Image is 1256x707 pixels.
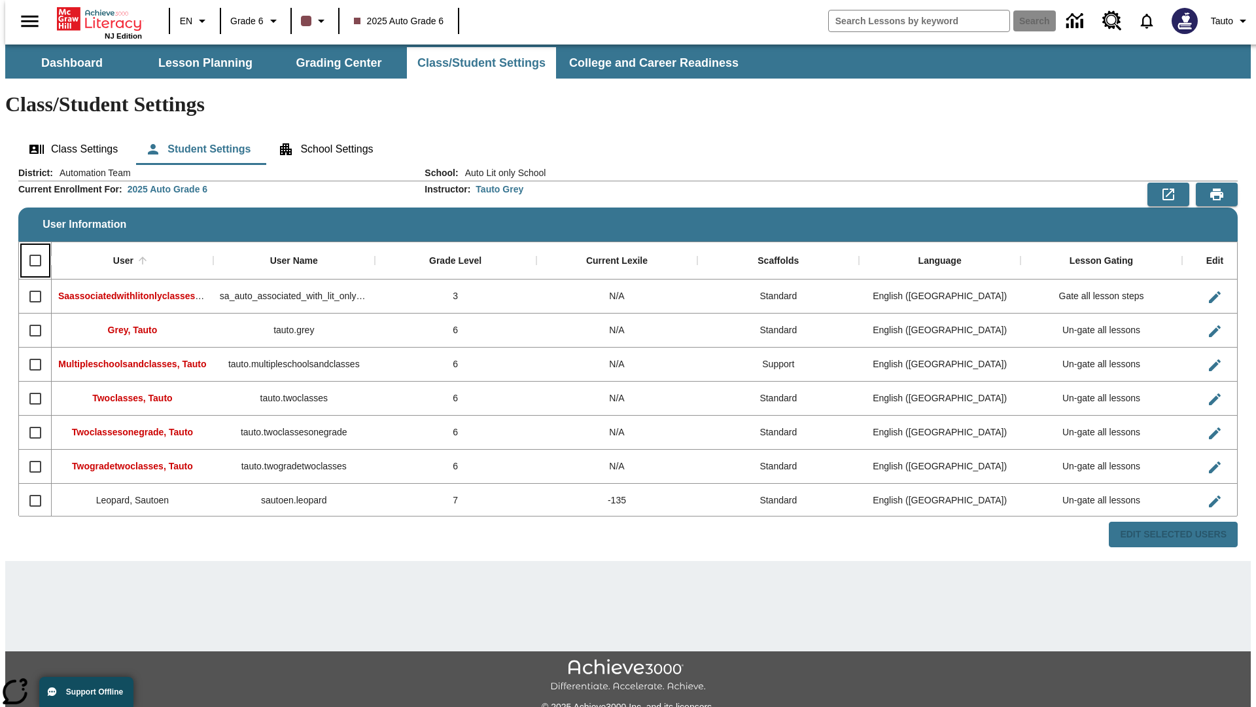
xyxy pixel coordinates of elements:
[213,382,375,416] div: tauto.twoclasses
[1020,416,1182,450] div: Un-gate all lessons
[586,255,648,267] div: Current Lexile
[18,134,1238,165] div: Class/Student Settings
[918,255,962,267] div: Language
[72,461,193,471] span: Twogradetwoclasses, Tauto
[174,9,216,33] button: Language: EN, Select a language
[429,255,481,267] div: Grade Level
[1147,183,1189,206] button: Export to CSV
[135,134,261,165] button: Student Settings
[92,393,172,403] span: Twoclasses, Tauto
[697,416,859,450] div: Standard
[113,255,133,267] div: User
[213,416,375,450] div: tauto.twoclassesonegrade
[859,484,1020,518] div: English (US)
[128,183,207,196] div: 2025 Auto Grade 6
[96,495,169,505] span: Leopard, Sautoen
[1202,386,1228,412] button: Edit User
[407,47,556,79] button: Class/Student Settings
[213,450,375,484] div: tauto.twogradetwoclasses
[1020,348,1182,382] div: Un-gate all lessons
[225,9,287,33] button: Grade: Grade 6, Select a grade
[375,280,536,314] div: 3
[53,166,131,179] span: Automation Team
[57,6,142,32] a: Home
[180,14,192,28] span: EN
[1202,318,1228,344] button: Edit User
[697,348,859,382] div: Support
[43,219,126,230] span: User Information
[66,687,123,697] span: Support Offline
[536,450,698,484] div: N/A
[459,166,546,179] span: Auto Lit only School
[1202,352,1228,378] button: Edit User
[375,450,536,484] div: 6
[859,382,1020,416] div: English (US)
[375,348,536,382] div: 6
[213,314,375,348] div: tauto.grey
[1172,8,1198,34] img: Avatar
[18,134,128,165] button: Class Settings
[18,168,53,179] h2: District :
[536,416,698,450] div: N/A
[57,5,142,40] div: Home
[268,134,383,165] button: School Settings
[213,348,375,382] div: tauto.multipleschoolsandclasses
[1070,255,1133,267] div: Lesson Gating
[697,314,859,348] div: Standard
[1058,3,1094,39] a: Data Center
[213,280,375,314] div: sa_auto_associated_with_lit_only_classes
[108,325,158,335] span: Grey, Tauto
[1202,284,1228,310] button: Edit User
[425,168,458,179] h2: School :
[1196,183,1238,206] button: Print Preview
[536,382,698,416] div: N/A
[697,280,859,314] div: Standard
[105,32,142,40] span: NJ Edition
[859,280,1020,314] div: English (US)
[10,2,49,41] button: Open side menu
[536,314,698,348] div: N/A
[375,484,536,518] div: 7
[1202,454,1228,480] button: Edit User
[697,484,859,518] div: Standard
[1164,4,1206,38] button: Select a new avatar
[1206,255,1223,267] div: Edit
[1020,280,1182,314] div: Gate all lesson steps
[697,450,859,484] div: Standard
[536,348,698,382] div: N/A
[296,9,334,33] button: Class color is dark brown. Change class color
[72,427,193,437] span: Twoclassesonegrade, Tauto
[213,484,375,518] div: sautoen.leopard
[859,416,1020,450] div: English (US)
[1020,314,1182,348] div: Un-gate all lessons
[1020,484,1182,518] div: Un-gate all lessons
[270,255,318,267] div: User Name
[375,314,536,348] div: 6
[1020,382,1182,416] div: Un-gate all lessons
[1206,9,1256,33] button: Profile/Settings
[273,47,404,79] button: Grading Center
[7,47,137,79] button: Dashboard
[230,14,264,28] span: Grade 6
[859,450,1020,484] div: English (US)
[18,184,122,195] h2: Current Enrollment For :
[1130,4,1164,38] a: Notifications
[39,677,133,707] button: Support Offline
[859,348,1020,382] div: English (US)
[550,659,706,693] img: Achieve3000 Differentiate Accelerate Achieve
[536,280,698,314] div: N/A
[559,47,749,79] button: College and Career Readiness
[140,47,271,79] button: Lesson Planning
[5,45,1251,79] div: SubNavbar
[1202,488,1228,515] button: Edit User
[375,382,536,416] div: 6
[1211,14,1233,28] span: Tauto
[5,92,1251,117] h1: Class/Student Settings
[697,382,859,416] div: Standard
[1202,420,1228,446] button: Edit User
[18,166,1238,548] div: User Information
[5,47,750,79] div: SubNavbar
[425,184,470,195] h2: Instructor :
[758,255,799,267] div: Scaffolds
[829,10,1009,31] input: search field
